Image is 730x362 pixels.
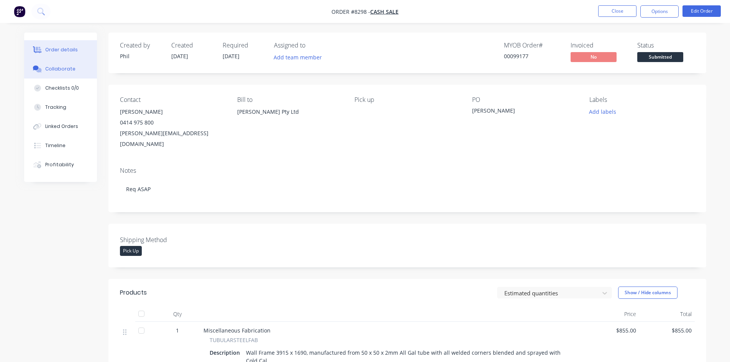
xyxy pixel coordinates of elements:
[223,52,240,60] span: [DATE]
[237,106,342,131] div: [PERSON_NAME] Pty Ltd
[120,167,695,174] div: Notes
[24,98,97,117] button: Tracking
[120,42,162,49] div: Created by
[154,306,200,322] div: Qty
[585,106,620,117] button: Add labels
[45,123,78,130] div: Linked Orders
[571,52,617,62] span: No
[472,96,577,103] div: PO
[120,288,147,297] div: Products
[24,117,97,136] button: Linked Orders
[584,306,639,322] div: Price
[598,5,636,17] button: Close
[210,347,243,358] div: Description
[274,52,326,62] button: Add team member
[637,52,683,62] span: Submitted
[45,142,66,149] div: Timeline
[120,106,225,149] div: [PERSON_NAME]0414 975 800[PERSON_NAME][EMAIL_ADDRESS][DOMAIN_NAME]
[354,96,459,103] div: Pick up
[237,96,342,103] div: Bill to
[24,136,97,155] button: Timeline
[24,59,97,79] button: Collaborate
[223,42,265,49] div: Required
[504,42,561,49] div: MYOB Order #
[587,326,636,334] span: $855.00
[176,326,179,334] span: 1
[472,106,568,117] div: [PERSON_NAME]
[120,52,162,60] div: Phil
[639,306,695,322] div: Total
[45,85,79,92] div: Checklists 0/0
[640,5,679,18] button: Options
[589,96,694,103] div: Labels
[120,96,225,103] div: Contact
[120,128,225,149] div: [PERSON_NAME][EMAIL_ADDRESS][DOMAIN_NAME]
[120,246,142,256] div: Pick Up
[45,66,75,72] div: Collaborate
[171,42,213,49] div: Created
[45,104,66,111] div: Tracking
[331,8,370,15] span: Order #8298 -
[24,40,97,59] button: Order details
[504,52,561,60] div: 00099177
[237,106,342,117] div: [PERSON_NAME] Pty Ltd
[210,336,258,344] span: TUBULARSTEELFAB
[120,106,225,117] div: [PERSON_NAME]
[120,117,225,128] div: 0414 975 800
[120,177,695,201] div: Req ASAP
[120,235,216,244] label: Shipping Method
[171,52,188,60] span: [DATE]
[274,42,351,49] div: Assigned to
[24,155,97,174] button: Profitability
[370,8,399,15] a: Cash Sale
[637,52,683,64] button: Submitted
[45,46,78,53] div: Order details
[203,327,271,334] span: Miscellaneous Fabrication
[24,79,97,98] button: Checklists 0/0
[642,326,692,334] span: $855.00
[637,42,695,49] div: Status
[618,287,678,299] button: Show / Hide columns
[571,42,628,49] div: Invoiced
[682,5,721,17] button: Edit Order
[269,52,326,62] button: Add team member
[14,6,25,17] img: Factory
[45,161,74,168] div: Profitability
